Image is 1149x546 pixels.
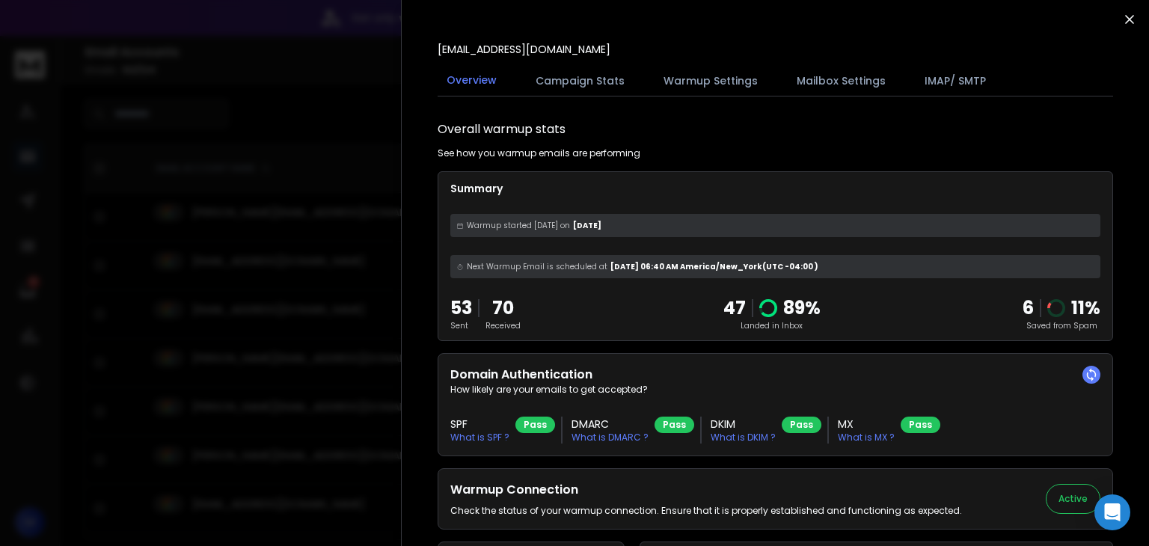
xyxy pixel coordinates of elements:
[723,296,746,320] p: 47
[1023,295,1034,320] strong: 6
[1023,320,1100,331] p: Saved from Spam
[783,296,821,320] p: 89 %
[450,255,1100,278] div: [DATE] 06:40 AM America/New_York (UTC -04:00 )
[711,417,776,432] h3: DKIM
[485,296,521,320] p: 70
[450,481,962,499] h2: Warmup Connection
[438,42,610,57] p: [EMAIL_ADDRESS][DOMAIN_NAME]
[711,432,776,444] p: What is DKIM ?
[438,147,640,159] p: See how you warmup emails are performing
[572,417,649,432] h3: DMARC
[450,320,472,331] p: Sent
[450,417,509,432] h3: SPF
[838,432,895,444] p: What is MX ?
[782,417,821,433] div: Pass
[838,417,895,432] h3: MX
[450,214,1100,237] div: [DATE]
[1046,484,1100,514] button: Active
[450,296,472,320] p: 53
[527,64,634,97] button: Campaign Stats
[515,417,555,433] div: Pass
[450,366,1100,384] h2: Domain Authentication
[450,505,962,517] p: Check the status of your warmup connection. Ensure that it is properly established and functionin...
[1071,296,1100,320] p: 11 %
[438,64,506,98] button: Overview
[901,417,940,433] div: Pass
[655,417,694,433] div: Pass
[450,432,509,444] p: What is SPF ?
[572,432,649,444] p: What is DMARC ?
[1094,494,1130,530] div: Open Intercom Messenger
[916,64,995,97] button: IMAP/ SMTP
[467,261,607,272] span: Next Warmup Email is scheduled at
[788,64,895,97] button: Mailbox Settings
[655,64,767,97] button: Warmup Settings
[467,220,570,231] span: Warmup started [DATE] on
[438,120,566,138] h1: Overall warmup stats
[450,181,1100,196] p: Summary
[450,384,1100,396] p: How likely are your emails to get accepted?
[485,320,521,331] p: Received
[723,320,821,331] p: Landed in Inbox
